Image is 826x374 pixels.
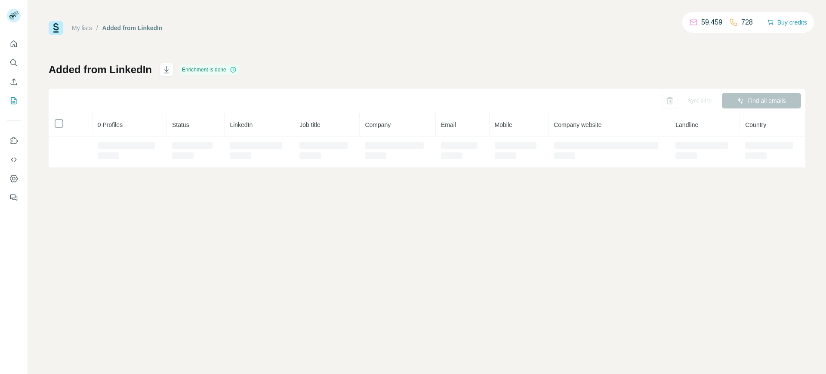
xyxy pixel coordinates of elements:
div: Added from LinkedIn [102,24,163,32]
a: My lists [72,25,92,31]
button: Enrich CSV [7,74,21,90]
button: Use Surfe API [7,152,21,167]
button: Buy credits [767,16,807,28]
button: Search [7,55,21,71]
li: / [96,24,98,32]
span: 0 Profiles [98,121,123,128]
div: Enrichment is done [179,65,239,75]
span: Mobile [495,121,512,128]
button: Use Surfe on LinkedIn [7,133,21,148]
span: Email [441,121,456,128]
span: Landline [675,121,698,128]
button: Feedback [7,190,21,205]
span: Country [745,121,766,128]
span: LinkedIn [230,121,253,128]
img: Surfe Logo [49,21,63,35]
p: 59,459 [701,17,722,28]
button: Dashboard [7,171,21,186]
span: Job title [299,121,320,128]
button: My lists [7,93,21,108]
p: 728 [741,17,753,28]
span: Company [365,121,391,128]
h1: Added from LinkedIn [49,63,152,77]
span: Company website [554,121,601,128]
button: Quick start [7,36,21,52]
span: Status [172,121,189,128]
